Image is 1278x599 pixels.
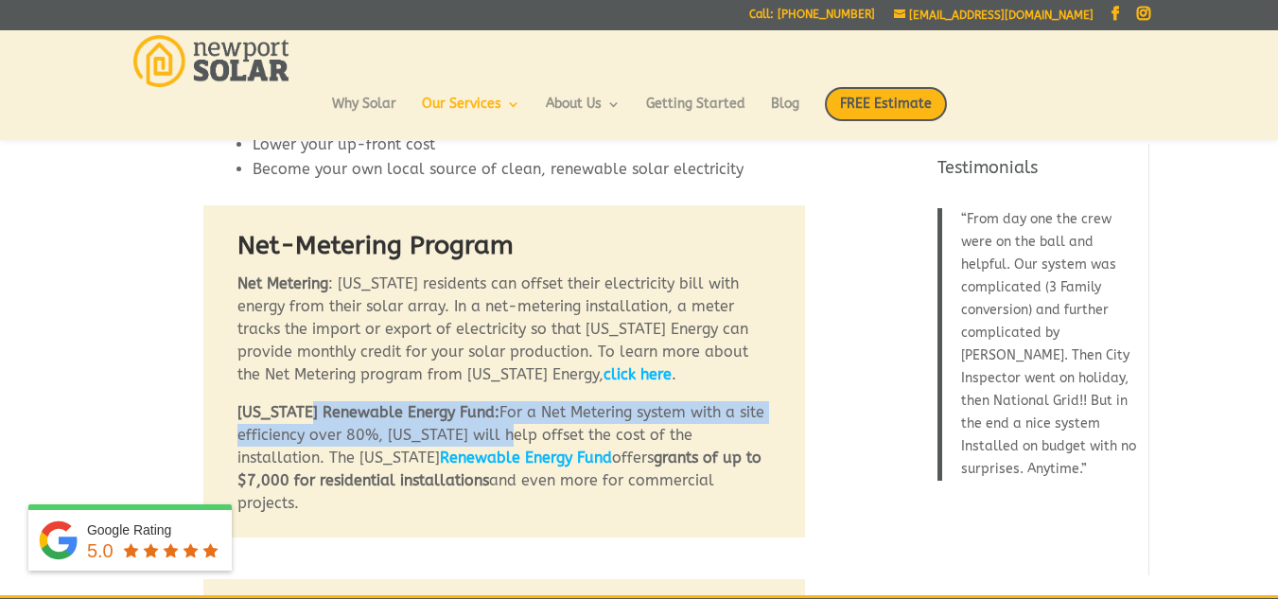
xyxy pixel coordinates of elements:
[546,97,621,130] a: About Us
[422,97,520,130] a: Our Services
[253,135,435,153] span: Lower your up-front cost
[825,87,947,121] span: FREE Estimate
[87,520,222,539] div: Google Rating
[749,9,875,28] a: Call: [PHONE_NUMBER]
[237,274,328,292] strong: Net Metering
[646,97,745,130] a: Getting Started
[961,211,1136,477] span: From day one the crew were on the ball and helpful. Our system was complicated (3 Family conversi...
[937,156,1137,189] h4: Testimonials
[133,35,289,87] img: Newport Solar | Solar Energy Optimized.
[237,403,499,421] strong: [US_STATE] Renewable Energy Fund:
[894,9,1094,22] a: [EMAIL_ADDRESS][DOMAIN_NAME]
[237,230,514,260] strong: Net-Metering Program
[771,97,799,130] a: Blog
[237,449,762,512] span: offers and even more for commercial projects.
[253,160,744,178] span: Become your own local source of clean, renewable solar electricity
[604,365,672,383] a: click here
[825,87,947,140] a: FREE Estimate
[237,403,764,467] span: For a Net Metering system with a site efficiency over 80%, [US_STATE] will help offset the cost o...
[332,97,396,130] a: Why Solar
[237,273,771,401] p: : [US_STATE] residents can offset their electricity bill with energy from their solar array. In a...
[87,540,114,561] span: 5.0
[440,449,612,467] a: Renewable Energy Fund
